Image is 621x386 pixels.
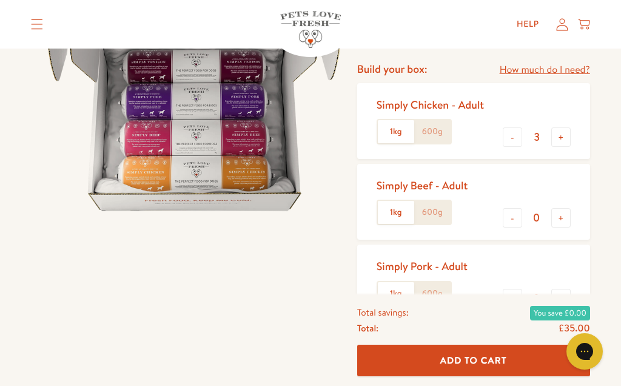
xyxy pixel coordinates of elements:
span: £35.00 [559,322,590,335]
label: 1kg [378,201,414,224]
button: + [551,127,571,147]
button: - [503,127,522,147]
button: - [503,289,522,308]
img: Pets Love Fresh [280,11,341,48]
span: You save £0.00 [530,306,590,320]
button: - [503,208,522,228]
label: 1kg [378,282,414,305]
div: Simply Beef - Adult [377,178,468,192]
label: 600g [414,282,451,305]
a: Help [507,12,549,36]
h4: Build your box: [357,62,428,76]
label: 600g [414,201,451,224]
button: Add To Cart [357,345,590,377]
span: Total: [357,320,378,336]
a: How much do I need? [500,62,590,78]
summary: Translation missing: en.sections.header.menu [21,9,53,39]
span: Add To Cart [440,354,507,367]
button: + [551,208,571,228]
div: Simply Chicken - Adult [377,98,484,112]
div: Simply Pork - Adult [377,259,468,273]
label: 600g [414,120,451,143]
button: + [551,289,571,308]
span: Total savings: [357,305,409,320]
label: 1kg [378,120,414,143]
iframe: Gorgias live chat messenger [560,329,609,374]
